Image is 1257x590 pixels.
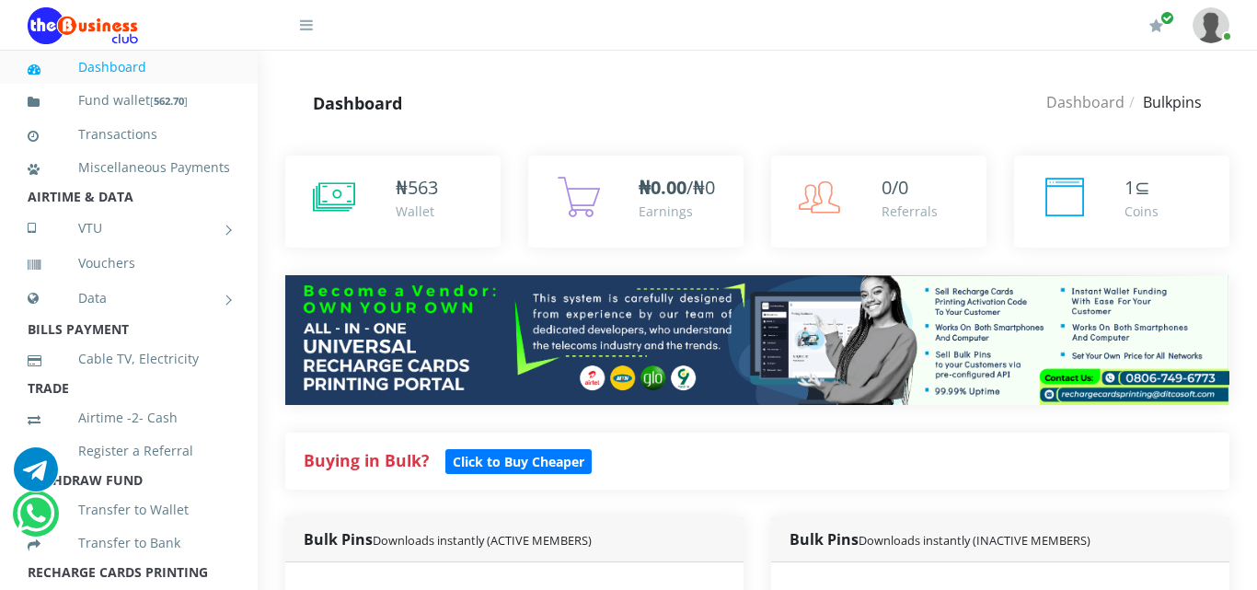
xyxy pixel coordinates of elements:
[790,529,1090,550] strong: Bulk Pins
[28,146,230,189] a: Miscellaneous Payments
[1124,202,1159,221] div: Coins
[304,529,592,550] strong: Bulk Pins
[28,242,230,284] a: Vouchers
[17,505,54,536] a: Chat for support
[396,202,438,221] div: Wallet
[882,202,938,221] div: Referrals
[396,174,438,202] div: ₦
[285,275,1229,405] img: multitenant_rcp.png
[28,397,230,439] a: Airtime -2- Cash
[1124,91,1202,113] li: Bulkpins
[882,175,908,200] span: 0/0
[313,92,402,114] strong: Dashboard
[1124,174,1159,202] div: ⊆
[859,532,1090,549] small: Downloads instantly (INACTIVE MEMBERS)
[1149,18,1163,33] i: Renew/Upgrade Subscription
[28,522,230,564] a: Transfer to Bank
[28,338,230,380] a: Cable TV, Electricity
[528,156,744,248] a: ₦0.00/₦0 Earnings
[1046,92,1124,112] a: Dashboard
[285,156,501,248] a: ₦563 Wallet
[639,175,686,200] b: ₦0.00
[1124,175,1135,200] span: 1
[453,453,584,470] b: Click to Buy Cheaper
[28,46,230,88] a: Dashboard
[304,449,429,471] strong: Buying in Bulk?
[771,156,986,248] a: 0/0 Referrals
[445,449,592,471] a: Click to Buy Cheaper
[154,94,184,108] b: 562.70
[28,79,230,122] a: Fund wallet[562.70]
[28,430,230,472] a: Register a Referral
[28,205,230,251] a: VTU
[639,175,715,200] span: /₦0
[373,532,592,549] small: Downloads instantly (ACTIVE MEMBERS)
[408,175,438,200] span: 563
[28,113,230,156] a: Transactions
[150,94,188,108] small: [ ]
[28,7,138,44] img: Logo
[28,489,230,531] a: Transfer to Wallet
[14,461,58,492] a: Chat for support
[1160,11,1174,25] span: Renew/Upgrade Subscription
[1193,7,1229,43] img: User
[28,275,230,321] a: Data
[639,202,715,221] div: Earnings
